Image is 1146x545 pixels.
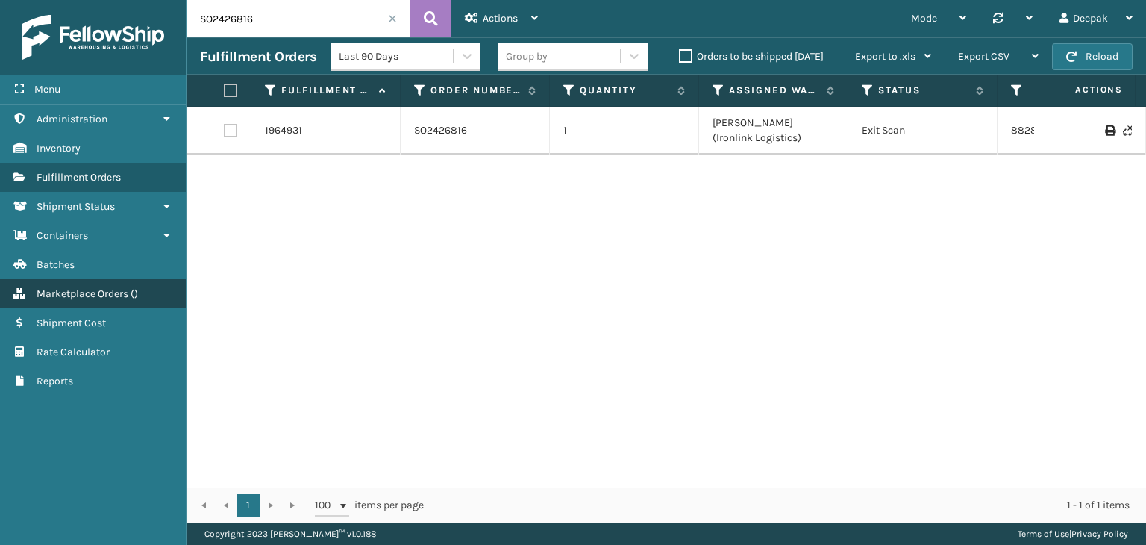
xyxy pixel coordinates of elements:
[37,113,107,125] span: Administration
[37,258,75,271] span: Batches
[580,84,670,97] label: Quantity
[315,498,337,513] span: 100
[958,50,1009,63] span: Export CSV
[1028,78,1132,102] span: Actions
[878,84,968,97] label: Status
[237,494,260,517] a: 1
[37,317,106,329] span: Shipment Cost
[1071,529,1128,539] a: Privacy Policy
[37,229,88,242] span: Containers
[729,84,819,97] label: Assigned Warehouse
[855,50,915,63] span: Export to .xls
[315,494,424,517] span: items per page
[37,287,128,300] span: Marketplace Orders
[911,12,937,25] span: Mode
[37,142,81,155] span: Inventory
[550,107,699,155] td: 1
[414,123,467,138] a: SO2426816
[37,171,121,184] span: Fulfillment Orders
[1018,529,1069,539] a: Terms of Use
[281,84,372,97] label: Fulfillment Order Id
[430,84,521,97] label: Order Number
[200,48,316,66] h3: Fulfillment Orders
[34,83,60,96] span: Menu
[1123,125,1132,136] i: Never Shipped
[339,49,454,64] div: Last 90 Days
[37,200,115,213] span: Shipment Status
[1052,43,1133,70] button: Reload
[37,375,73,387] span: Reports
[699,107,848,155] td: [PERSON_NAME] (Ironlink Logistics)
[679,50,824,63] label: Orders to be shipped [DATE]
[506,49,548,64] div: Group by
[483,12,518,25] span: Actions
[204,523,376,545] p: Copyright 2023 [PERSON_NAME]™ v 1.0.188
[37,346,110,358] span: Rate Calculator
[1011,124,1085,137] a: 882888913338
[265,123,302,138] a: 1964931
[131,287,138,300] span: ( )
[1018,523,1128,545] div: |
[848,107,998,155] td: Exit Scan
[22,15,164,60] img: logo
[1105,125,1114,136] i: Print Label
[445,498,1130,513] div: 1 - 1 of 1 items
